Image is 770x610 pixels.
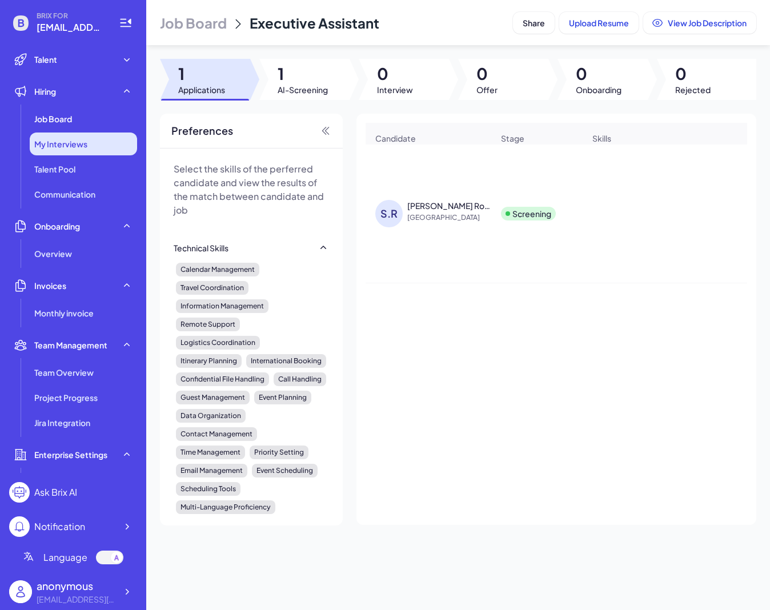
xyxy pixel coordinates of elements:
[176,409,246,423] div: Data Organization
[252,464,318,477] div: Event Scheduling
[9,580,32,603] img: user_logo.png
[675,63,711,84] span: 0
[34,86,56,97] span: Hiring
[254,391,311,404] div: Event Planning
[34,339,107,351] span: Team Management
[176,500,275,514] div: Multi-Language Proficiency
[559,12,639,34] button: Upload Resume
[176,354,242,368] div: Itinerary Planning
[176,299,268,313] div: Information Management
[176,464,247,477] div: Email Management
[171,123,233,139] span: Preferences
[176,482,240,496] div: Scheduling Tools
[576,84,621,95] span: Onboarding
[34,417,90,428] span: Jira Integration
[174,242,228,254] div: Technical Skills
[176,263,259,276] div: Calendar Management
[407,200,492,211] div: Stacey Royal
[176,281,248,295] div: Travel Coordination
[34,392,98,403] span: Project Progress
[643,12,756,34] button: View Job Description
[675,84,711,95] span: Rejected
[278,84,328,95] span: AI-Screening
[34,367,94,378] span: Team Overview
[176,446,245,459] div: Time Management
[37,578,117,593] div: anonymous
[34,520,85,533] div: Notification
[34,248,72,259] span: Overview
[576,63,621,84] span: 0
[176,372,269,386] div: Confidential File Handling
[512,208,551,219] div: Screening
[375,133,416,144] span: Candidate
[668,18,747,28] span: View Job Description
[178,84,225,95] span: Applications
[34,163,75,175] span: Talent Pool
[43,551,87,564] span: Language
[176,336,260,350] div: Logistics Coordination
[377,63,413,84] span: 0
[250,446,308,459] div: Priority Setting
[250,14,379,31] span: Executive Assistant
[34,54,57,65] span: Talent
[37,11,105,21] span: BRIX FOR
[34,113,72,125] span: Job Board
[34,220,80,232] span: Onboarding
[246,354,326,368] div: International Booking
[592,133,611,144] span: Skills
[501,133,524,144] span: Stage
[34,138,87,150] span: My Interviews
[476,84,498,95] span: Offer
[34,307,94,319] span: Monthly invoice
[174,162,329,217] p: Select the skills of the perferred candidate and view the results of the match between candidate ...
[523,18,545,28] span: Share
[176,427,257,441] div: Contact Management
[407,212,493,223] span: [GEOGRAPHIC_DATA]
[178,63,225,84] span: 1
[176,318,240,331] div: Remote Support
[274,372,326,386] div: Call Handling
[34,485,77,499] div: Ask Brix AI
[513,12,555,34] button: Share
[34,188,95,200] span: Communication
[37,21,105,34] span: mzheng@himcap.com
[160,14,227,32] span: Job Board
[476,63,498,84] span: 0
[34,449,107,460] span: Enterprise Settings
[278,63,328,84] span: 1
[375,200,403,227] div: S.R
[176,391,250,404] div: Guest Management
[569,18,629,28] span: Upload Resume
[37,593,117,605] div: mzheng@himcap.com
[34,280,66,291] span: Invoices
[377,84,413,95] span: Interview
